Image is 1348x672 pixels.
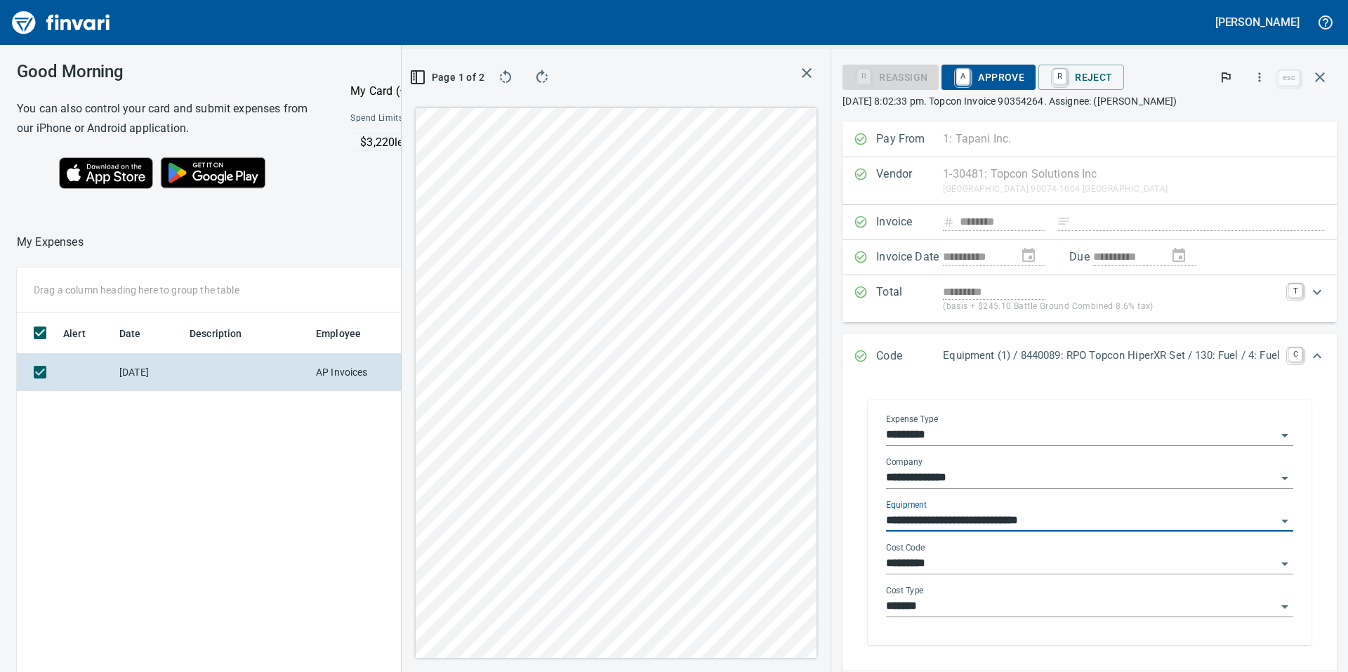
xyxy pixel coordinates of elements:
button: [PERSON_NAME] [1212,11,1303,33]
span: Employee [316,325,361,342]
h5: [PERSON_NAME] [1215,15,1300,29]
button: Open [1275,554,1295,574]
p: [DATE] 8:02:33 pm. Topcon Invoice 90354264. Assignee: ([PERSON_NAME]) [842,94,1337,108]
span: Date [119,325,159,342]
button: RReject [1038,65,1123,90]
label: Cost Type [886,586,924,595]
td: AP Invoices [310,354,416,391]
nav: breadcrumb [17,234,84,251]
button: AApprove [941,65,1036,90]
a: C [1288,348,1302,362]
img: Get it on Google Play [153,150,274,196]
span: Alert [63,325,104,342]
p: Total [876,284,943,314]
button: Open [1275,511,1295,531]
button: Page 1 of 2 [413,65,483,90]
span: Approve [953,65,1024,89]
span: Description [190,325,242,342]
span: Reject [1050,65,1112,89]
p: $3,220 left this month [360,134,645,151]
span: Employee [316,325,379,342]
button: Flag [1210,62,1241,93]
label: Company [886,458,923,466]
h6: You can also control your card and submit expenses from our iPhone or Android application. [17,99,315,138]
h3: Good Morning [17,62,315,81]
td: [DATE] [114,354,184,391]
button: Open [1275,426,1295,445]
button: More [1244,62,1275,93]
label: Expense Type [886,415,938,423]
p: Drag a column heading here to group the table [34,283,239,297]
p: Online and foreign allowed [339,151,646,165]
a: R [1053,69,1066,84]
span: Date [119,325,141,342]
p: My Card (···2666) [350,83,456,100]
span: Alert [63,325,86,342]
label: Equipment [886,501,927,509]
span: Description [190,325,260,342]
div: Expand [842,275,1337,322]
a: A [956,69,970,84]
p: Equipment (1) / 8440089: RPO Topcon HiperXR Set / 130: Fuel / 4: Fuel [943,348,1280,364]
p: My Expenses [17,234,84,251]
button: Open [1275,597,1295,617]
div: Reassign [842,70,939,82]
p: (basis + $245.10 Battle Ground Combined 8.6% tax) [943,300,1280,314]
div: Expand [842,334,1337,380]
span: Page 1 of 2 [418,69,477,86]
span: Close invoice [1275,60,1337,94]
span: Spend Limits [350,112,523,126]
a: T [1288,284,1302,298]
button: Open [1275,468,1295,488]
img: Download on the App Store [59,157,153,189]
a: esc [1278,70,1300,86]
img: Finvari [8,6,114,39]
p: Code [876,348,943,366]
label: Cost Code [886,543,925,552]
